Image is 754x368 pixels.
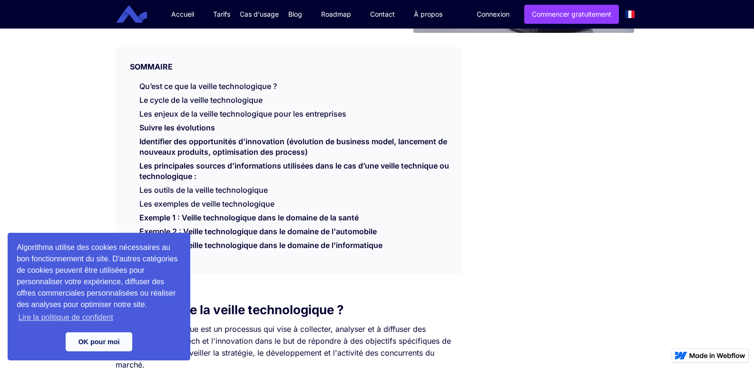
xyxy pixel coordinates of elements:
[139,185,268,195] a: Les outils de la veille technologique
[116,302,344,317] strong: Qu’est ce que la veille technologique ?
[17,242,181,325] span: Algorithma utilise des cookies nécessaires au bon fonctionnement du site. D'autres catégories de ...
[139,123,215,137] a: Suivre les évolutions
[689,353,745,358] img: Made in Webflow
[139,137,447,161] a: Identifier des opportunités d’innovation (évolution de business model, lancement de nouveaux prod...
[139,109,346,119] a: Les enjeux de la veille technologique pour les entreprises
[123,6,154,23] a: home
[17,310,115,325] a: learn more about cookies
[470,5,517,23] a: Connexion
[8,233,190,360] div: cookieconsent
[66,332,132,351] a: dismiss cookie message
[139,199,274,209] a: Les exemples de veille technologique
[139,161,449,186] a: Les principales sources d’informations utilisées dans le cas d’une veille technique ou technologi...
[139,81,277,91] a: Qu’est ce que la veille technologique ?
[139,213,359,227] a: Exemple 1 : Veille technologique dans le domaine de la santé
[139,240,382,255] a: Exemple 3 : Veille technologique dans le domaine de l'informatique
[116,47,461,72] div: SOMMAIRE
[524,5,619,24] a: Commencer gratuitement
[139,227,377,241] a: Exemple 2 : Veille technologique dans le domaine de l'automobile
[240,10,279,19] div: Cas d'usage
[139,95,263,105] a: Le cycle de la veille technologique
